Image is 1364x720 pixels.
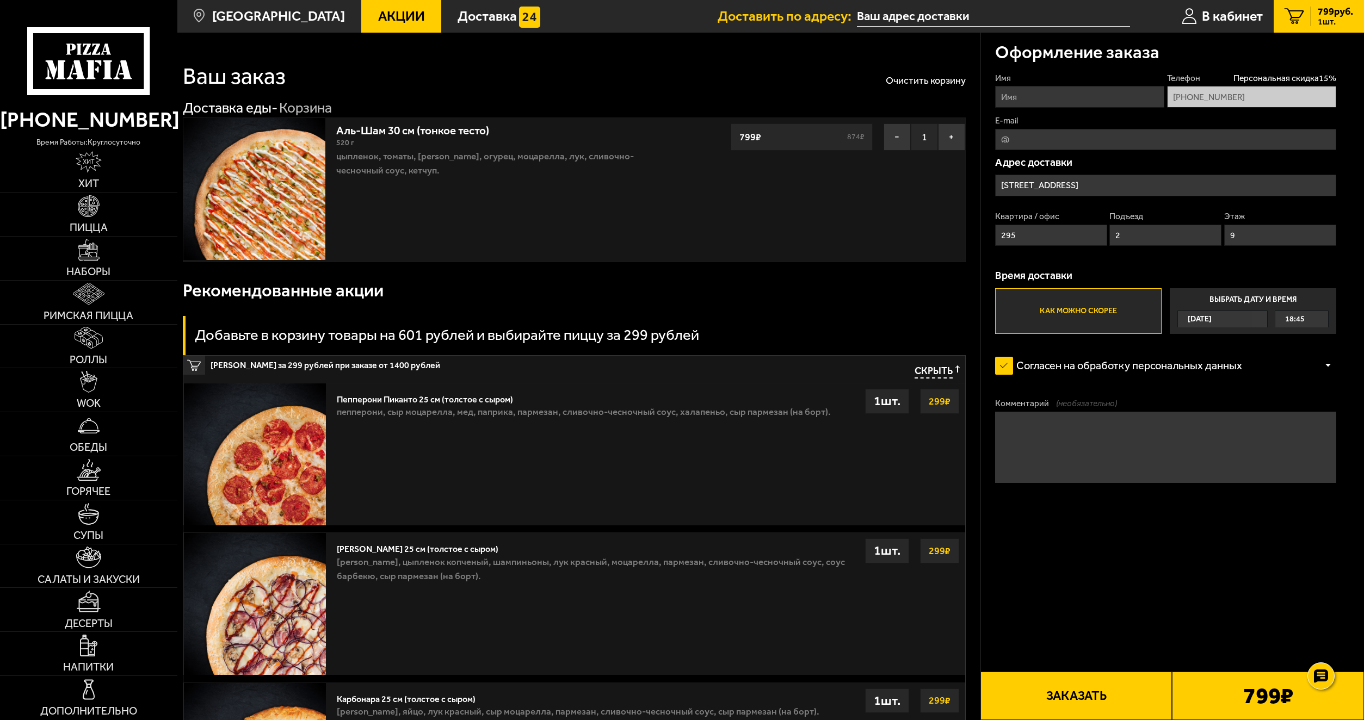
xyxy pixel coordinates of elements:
[995,157,1336,168] p: Адрес доставки
[337,405,831,424] p: пепперони, сыр Моцарелла, мед, паприка, пармезан, сливочно-чесночный соус, халапеньо, сыр пармеза...
[1056,398,1117,409] span: (необязательно)
[70,442,107,453] span: Обеды
[1202,9,1263,23] span: В кабинет
[70,355,107,365] span: Роллы
[857,7,1130,27] span: Ленинградская область, Всеволожский район, Мурино, Воронцовский бульвар, 14к3
[195,327,699,342] h3: Добавьте в корзину товары на 601 рублей и выбирайте пиццу за 299 рублей
[66,266,110,277] span: Наборы
[38,574,140,585] span: Салаты и закуски
[1285,311,1305,327] span: 18:45
[1188,311,1212,327] span: [DATE]
[183,532,965,675] a: [PERSON_NAME] 25 см (толстое с сыром)[PERSON_NAME], цыпленок копченый, шампиньоны, лук красный, м...
[884,123,911,151] button: −
[65,618,113,629] span: Десерты
[78,178,99,189] span: Хит
[183,282,384,300] h3: Рекомендованные акции
[995,72,1164,84] label: Имя
[938,123,965,151] button: +
[1170,288,1336,334] label: Выбрать дату и время
[995,86,1164,107] input: Имя
[865,688,909,713] div: 1 шт.
[995,398,1336,409] label: Комментарий
[336,119,503,137] a: Аль-Шам 30 см (тонкое тесто)
[995,44,1159,61] h3: Оформление заказа
[995,351,1256,380] label: Согласен на обработку персональных данных
[995,270,1336,281] p: Время доставки
[911,123,938,151] span: 1
[865,389,909,414] div: 1 шт.
[845,133,867,141] s: 874 ₽
[995,210,1107,222] label: Квартира / офис
[458,9,517,23] span: Доставка
[1224,210,1336,222] label: Этаж
[1167,86,1336,107] input: +7 (
[718,9,857,23] span: Доставить по адресу:
[212,9,345,23] span: [GEOGRAPHIC_DATA]
[70,222,108,233] span: Пицца
[40,706,137,717] span: Дополнительно
[63,662,114,673] span: Напитки
[995,288,1162,334] label: Как можно скорее
[926,690,953,711] strong: 299 ₽
[1243,685,1293,707] b: 799 ₽
[279,99,332,117] div: Корзина
[915,365,953,378] span: Скрыть
[1318,17,1353,26] span: 1 шт.
[737,127,764,147] strong: 799 ₽
[337,389,831,405] div: Пепперони Пиканто 25 см (толстое с сыром)
[1109,210,1221,222] label: Подъезд
[73,530,103,541] span: Супы
[915,365,960,378] button: Скрыть
[183,100,277,116] a: Доставка еды-
[337,538,851,554] div: [PERSON_NAME] 25 см (толстое с сыром)
[926,391,953,412] strong: 299 ₽
[865,538,909,563] div: 1 шт.
[336,138,354,147] span: 520 г
[44,311,133,321] span: Римская пицца
[183,383,965,525] a: Пепперони Пиканто 25 см (толстое с сыром)пепперони, сыр Моцарелла, мед, паприка, пармезан, сливоч...
[980,672,1172,720] button: Заказать
[1233,72,1336,84] span: Персональная скидка 15 %
[66,486,110,497] span: Горячее
[1167,72,1336,84] label: Телефон
[519,7,540,28] img: 15daf4d41897b9f0e9f617042186c801.svg
[378,9,425,23] span: Акции
[337,555,851,588] p: [PERSON_NAME], цыпленок копченый, шампиньоны, лук красный, моцарелла, пармезан, сливочно-чесночны...
[995,115,1336,127] label: E-mail
[337,688,819,704] div: Карбонара 25 см (толстое с сыром)
[995,129,1336,150] input: @
[77,398,101,409] span: WOK
[857,7,1130,27] input: Ваш адрес доставки
[211,356,680,370] span: [PERSON_NAME] за 299 рублей при заказе от 1400 рублей
[1318,7,1353,16] span: 799 руб.
[183,65,286,88] h1: Ваш заказ
[886,76,966,85] button: Очистить корзину
[926,541,953,561] strong: 299 ₽
[336,149,676,177] p: цыпленок, томаты, [PERSON_NAME], огурец, моцарелла, лук, сливочно-чесночный соус, кетчуп.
